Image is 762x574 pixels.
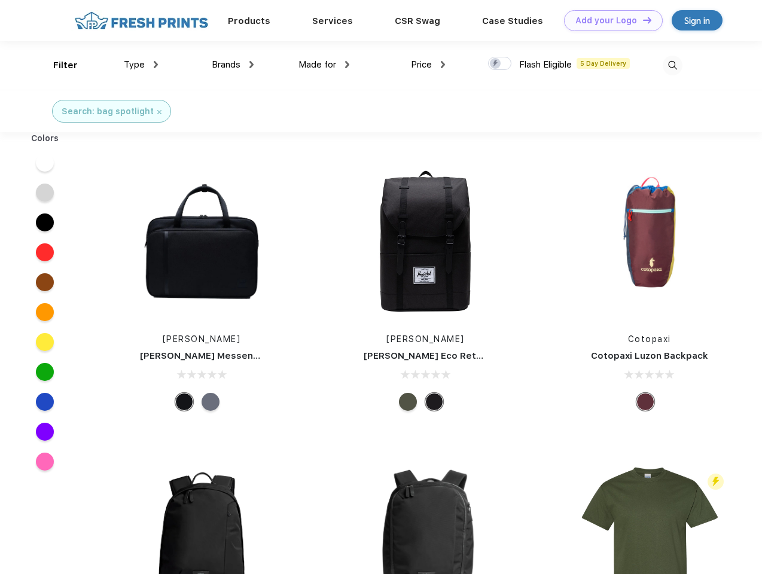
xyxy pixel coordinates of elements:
[411,59,432,70] span: Price
[684,14,710,28] div: Sign in
[122,162,281,321] img: func=resize&h=266
[575,16,637,26] div: Add your Logo
[364,350,608,361] a: [PERSON_NAME] Eco Retreat 15" Computer Backpack
[345,61,349,68] img: dropdown.png
[425,393,443,411] div: Black
[157,110,161,114] img: filter_cancel.svg
[175,393,193,411] div: Black
[663,56,682,75] img: desktop_search.svg
[62,105,154,118] div: Search: bag spotlight
[53,59,78,72] div: Filter
[577,58,630,69] span: 5 Day Delivery
[636,393,654,411] div: Surprise
[124,59,145,70] span: Type
[298,59,336,70] span: Made for
[228,16,270,26] a: Products
[570,162,729,321] img: func=resize&h=266
[212,59,240,70] span: Brands
[628,334,671,344] a: Cotopaxi
[386,334,465,344] a: [PERSON_NAME]
[519,59,572,70] span: Flash Eligible
[643,17,651,23] img: DT
[249,61,254,68] img: dropdown.png
[154,61,158,68] img: dropdown.png
[346,162,505,321] img: func=resize&h=266
[672,10,723,30] a: Sign in
[591,350,708,361] a: Cotopaxi Luzon Backpack
[202,393,220,411] div: Raven Crosshatch
[441,61,445,68] img: dropdown.png
[22,132,68,145] div: Colors
[708,474,724,490] img: flash_active_toggle.svg
[140,350,269,361] a: [PERSON_NAME] Messenger
[71,10,212,31] img: fo%20logo%202.webp
[163,334,241,344] a: [PERSON_NAME]
[399,393,417,411] div: Forest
